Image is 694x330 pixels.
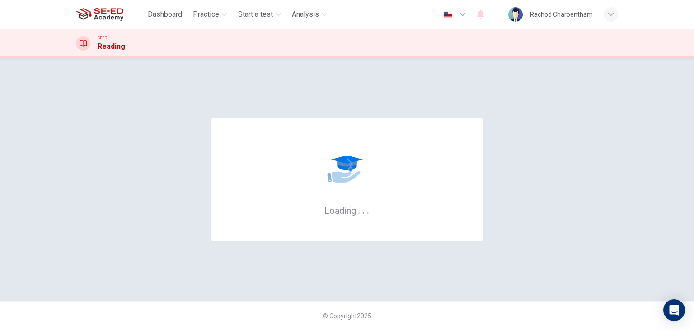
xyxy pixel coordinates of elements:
[323,312,371,320] span: © Copyright 2025
[362,202,365,217] h6: .
[292,9,319,20] span: Analysis
[76,5,123,24] img: SE-ED Academy logo
[508,7,523,22] img: Profile picture
[234,6,285,23] button: Start a test
[98,41,125,52] h1: Reading
[357,202,361,217] h6: .
[530,9,593,20] div: Rachod Charoentham
[148,9,182,20] span: Dashboard
[324,204,370,216] h6: Loading
[193,9,219,20] span: Practice
[98,35,107,41] span: CEFR
[189,6,231,23] button: Practice
[663,299,685,321] div: Open Intercom Messenger
[288,6,331,23] button: Analysis
[366,202,370,217] h6: .
[76,5,144,24] a: SE-ED Academy logo
[442,11,454,18] img: en
[238,9,273,20] span: Start a test
[144,6,186,23] button: Dashboard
